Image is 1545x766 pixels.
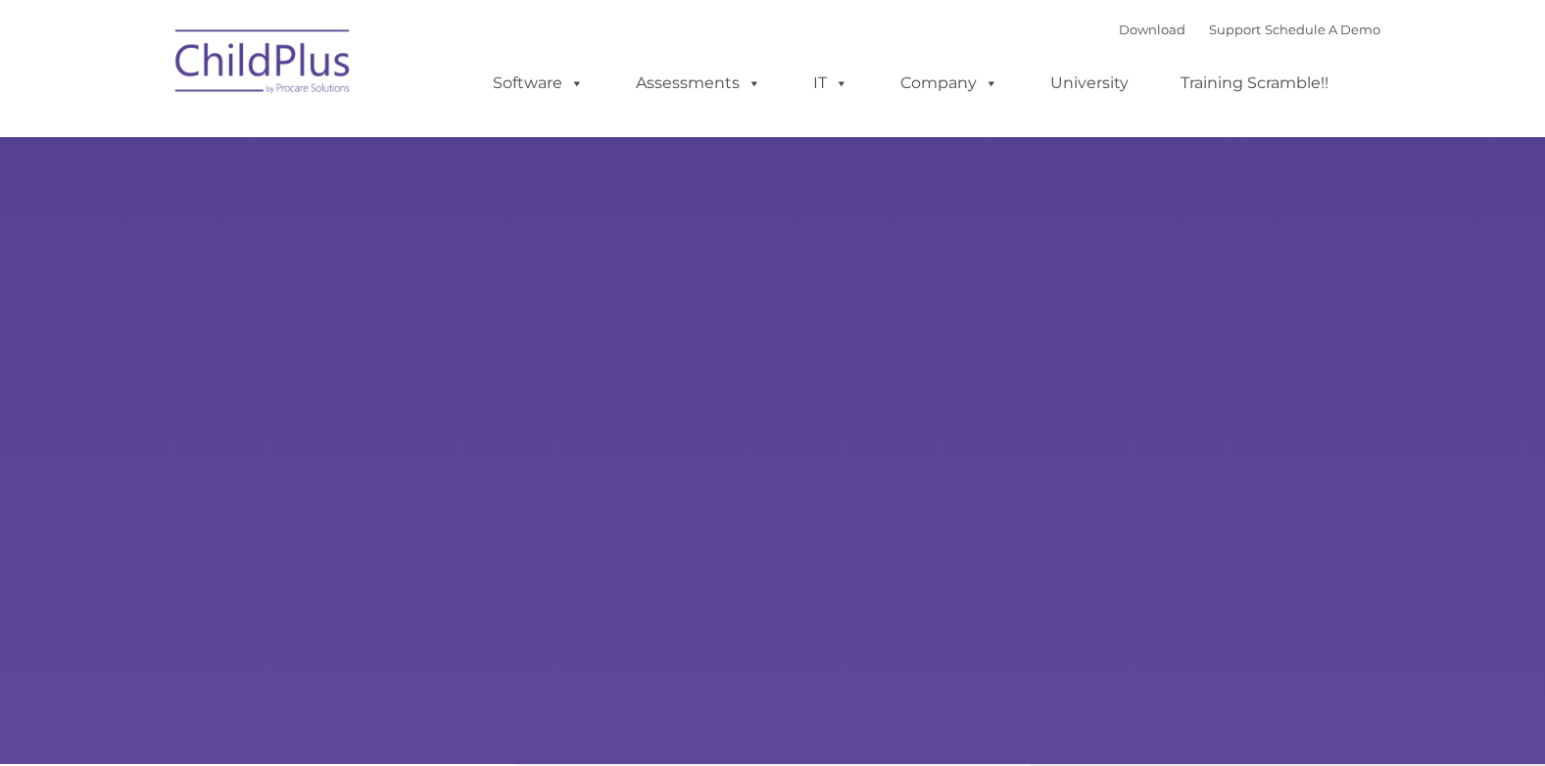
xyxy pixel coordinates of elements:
a: Software [473,64,604,103]
a: Support [1209,22,1261,37]
a: Training Scramble!! [1161,64,1348,103]
a: University [1031,64,1148,103]
a: Company [881,64,1018,103]
a: IT [794,64,868,103]
a: Assessments [616,64,781,103]
font: | [1119,22,1380,37]
a: Download [1119,22,1185,37]
a: Schedule A Demo [1265,22,1380,37]
img: ChildPlus by Procare Solutions [166,16,362,114]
